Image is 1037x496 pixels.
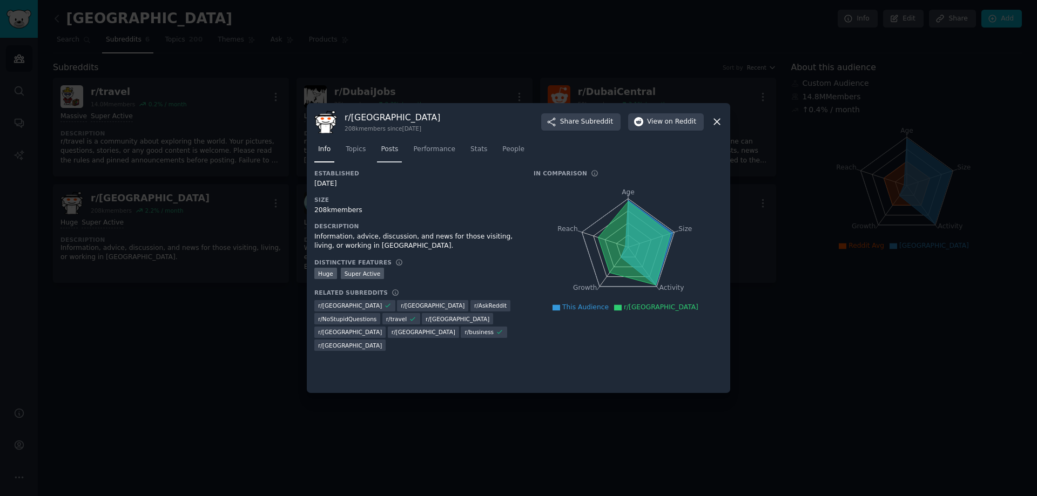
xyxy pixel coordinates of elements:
[318,302,382,309] span: r/ [GEOGRAPHIC_DATA]
[345,125,440,132] div: 208k members since [DATE]
[409,141,459,163] a: Performance
[413,145,455,154] span: Performance
[314,289,388,296] h3: Related Subreddits
[622,188,635,196] tspan: Age
[314,111,337,133] img: UAE
[314,179,518,189] div: [DATE]
[314,196,518,203] h3: Size
[659,284,684,291] tspan: Activity
[470,145,487,154] span: Stats
[341,268,385,279] div: Super Active
[318,315,376,323] span: r/ NoStupidQuestions
[314,268,337,279] div: Huge
[342,141,369,163] a: Topics
[314,206,518,215] div: 208k members
[345,112,440,123] h3: r/ [GEOGRAPHIC_DATA]
[573,284,597,291] tspan: Growth
[467,141,491,163] a: Stats
[557,225,578,232] tspan: Reach
[401,302,464,309] span: r/ [GEOGRAPHIC_DATA]
[464,328,494,336] span: r/ business
[386,315,407,323] span: r/ travel
[678,225,692,232] tspan: Size
[318,328,382,336] span: r/ [GEOGRAPHIC_DATA]
[560,117,613,127] span: Share
[318,145,331,154] span: Info
[426,315,489,323] span: r/ [GEOGRAPHIC_DATA]
[314,232,518,251] div: Information, advice, discussion, and news for those visiting, living, or working in [GEOGRAPHIC_D...
[541,113,621,131] button: ShareSubreddit
[502,145,524,154] span: People
[499,141,528,163] a: People
[647,117,696,127] span: View
[474,302,507,309] span: r/ AskReddit
[318,342,382,349] span: r/ [GEOGRAPHIC_DATA]
[392,328,455,336] span: r/ [GEOGRAPHIC_DATA]
[314,222,518,230] h3: Description
[534,169,587,177] h3: In Comparison
[581,117,613,127] span: Subreddit
[377,141,402,163] a: Posts
[314,169,518,177] h3: Established
[314,259,392,266] h3: Distinctive Features
[562,303,609,311] span: This Audience
[346,145,366,154] span: Topics
[314,141,334,163] a: Info
[624,303,698,311] span: r/[GEOGRAPHIC_DATA]
[665,117,696,127] span: on Reddit
[628,113,704,131] button: Viewon Reddit
[381,145,398,154] span: Posts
